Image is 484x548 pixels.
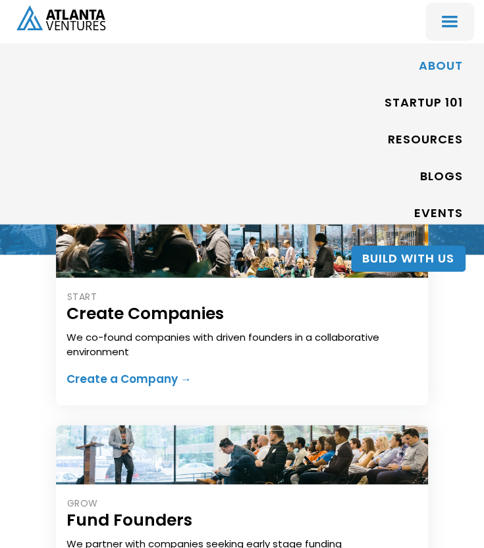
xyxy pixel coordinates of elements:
a: Startup 101 [385,88,463,118]
div: menu [425,3,474,41]
a: Build With Us [351,245,466,272]
a: ABOUT [419,51,463,82]
a: BLOGS [420,162,463,192]
a: EVENTS [414,199,463,229]
a: RESOURCES [388,125,463,155]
